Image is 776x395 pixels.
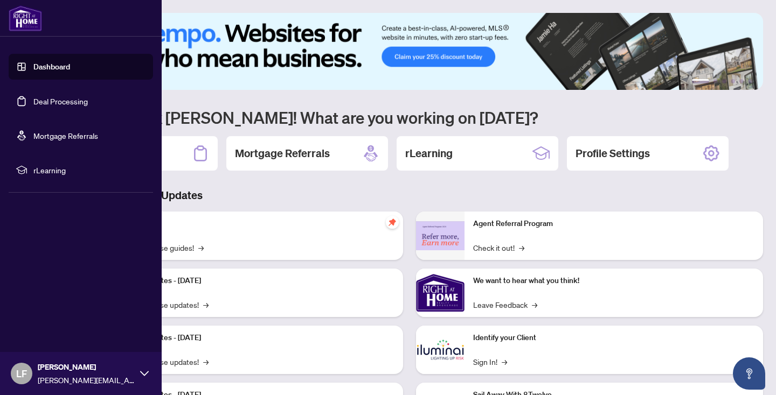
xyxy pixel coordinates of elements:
[739,79,744,83] button: 5
[473,299,537,311] a: Leave Feedback→
[473,332,754,344] p: Identify your Client
[692,79,709,83] button: 1
[473,356,507,368] a: Sign In!→
[502,356,507,368] span: →
[731,79,735,83] button: 4
[38,374,135,386] span: [PERSON_NAME][EMAIL_ADDRESS][PERSON_NAME][DOMAIN_NAME]
[576,146,650,161] h2: Profile Settings
[198,242,204,253] span: →
[722,79,726,83] button: 3
[9,5,42,31] img: logo
[203,299,209,311] span: →
[473,242,524,253] a: Check it out!→
[713,79,718,83] button: 2
[33,131,98,140] a: Mortgage Referrals
[38,361,135,373] span: [PERSON_NAME]
[113,218,394,230] p: Self-Help
[386,216,399,229] span: pushpin
[416,326,465,374] img: Identify your Client
[519,242,524,253] span: →
[56,107,763,128] h1: Welcome back [PERSON_NAME]! What are you working on [DATE]?
[235,146,330,161] h2: Mortgage Referrals
[733,357,765,390] button: Open asap
[16,366,27,381] span: LF
[405,146,453,161] h2: rLearning
[113,332,394,344] p: Platform Updates - [DATE]
[532,299,537,311] span: →
[56,13,763,90] img: Slide 0
[113,275,394,287] p: Platform Updates - [DATE]
[203,356,209,368] span: →
[33,164,145,176] span: rLearning
[416,221,465,251] img: Agent Referral Program
[33,96,88,106] a: Deal Processing
[56,188,763,203] h3: Brokerage & Industry Updates
[748,79,752,83] button: 6
[473,275,754,287] p: We want to hear what you think!
[473,218,754,230] p: Agent Referral Program
[33,62,70,72] a: Dashboard
[416,269,465,317] img: We want to hear what you think!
